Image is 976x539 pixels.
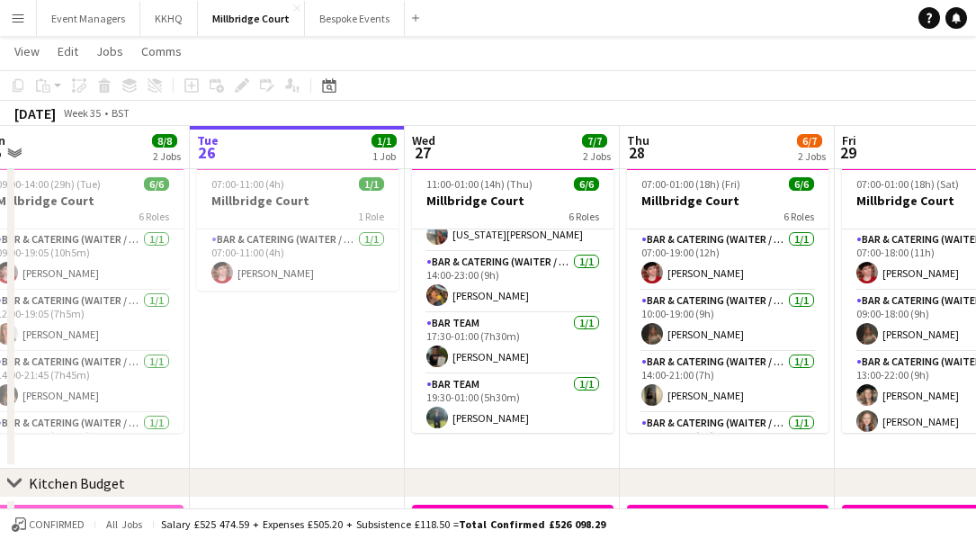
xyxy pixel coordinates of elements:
span: Confirmed [29,518,85,531]
button: Bespoke Events [305,1,405,36]
span: Total Confirmed £526 098.29 [459,517,605,531]
button: KKHQ [140,1,198,36]
div: BST [112,106,130,120]
span: View [14,43,40,59]
div: [DATE] [14,104,56,122]
span: Week 35 [59,106,104,120]
a: Comms [134,40,189,63]
a: View [7,40,47,63]
span: Edit [58,43,78,59]
button: Millbridge Court [198,1,305,36]
div: Salary £525 474.59 + Expenses £505.20 + Subsistence £118.50 = [161,517,605,531]
button: Event Managers [37,1,140,36]
span: All jobs [103,517,146,531]
div: Kitchen Budget [29,474,125,492]
a: Jobs [89,40,130,63]
a: Edit [50,40,85,63]
span: Jobs [96,43,123,59]
button: Confirmed [9,515,87,535]
span: Comms [141,43,182,59]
